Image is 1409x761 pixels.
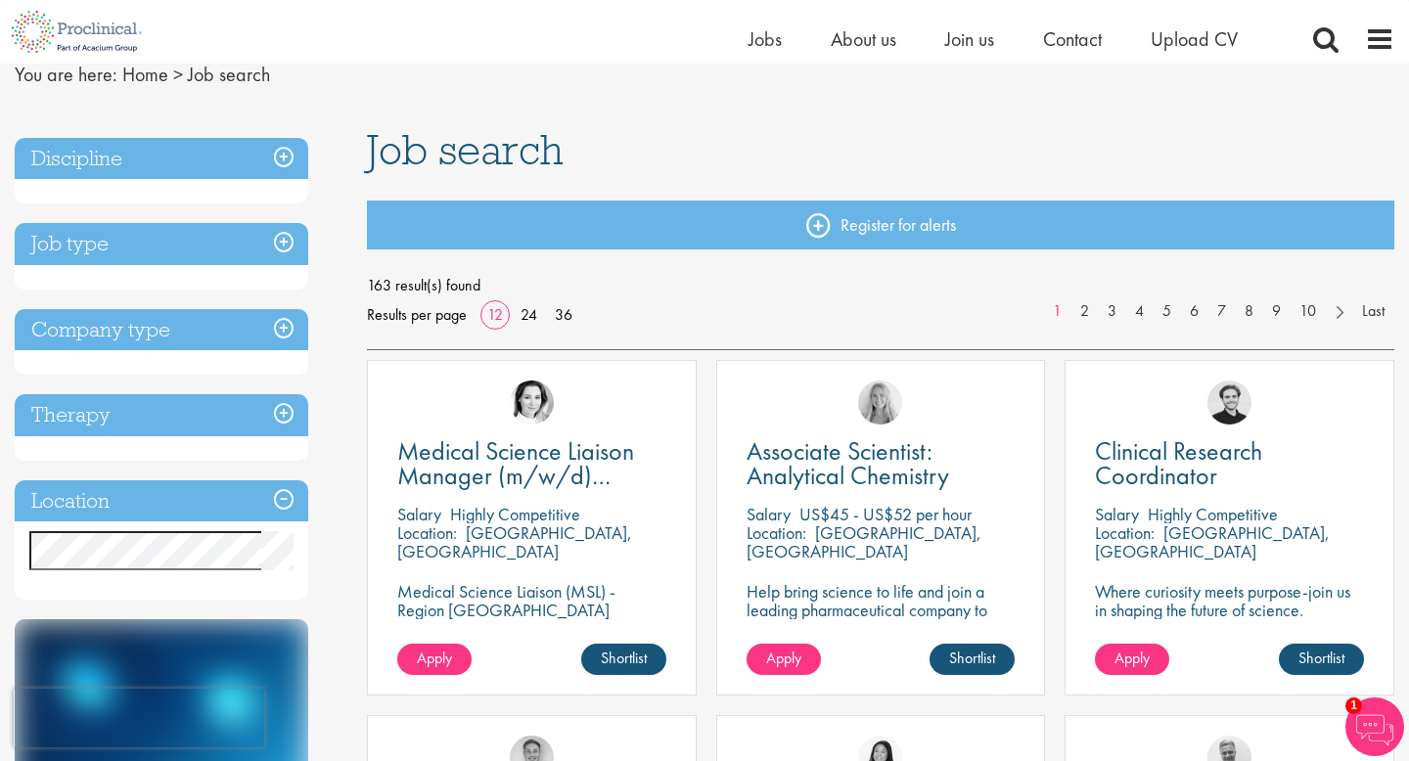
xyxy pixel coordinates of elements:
[1151,26,1238,52] a: Upload CV
[417,648,452,668] span: Apply
[450,503,580,525] p: Highly Competitive
[581,644,666,675] a: Shortlist
[122,62,168,87] a: breadcrumb link
[1043,300,1071,323] a: 1
[173,62,183,87] span: >
[397,521,632,562] p: [GEOGRAPHIC_DATA], [GEOGRAPHIC_DATA]
[1207,300,1236,323] a: 7
[747,503,791,525] span: Salary
[188,62,270,87] span: Job search
[1352,300,1394,323] a: Last
[831,26,896,52] a: About us
[15,394,308,436] h3: Therapy
[397,521,457,544] span: Location:
[397,503,441,525] span: Salary
[1290,300,1326,323] a: 10
[367,201,1394,249] a: Register for alerts
[548,304,579,325] a: 36
[799,503,972,525] p: US$45 - US$52 per hour
[397,434,634,516] span: Medical Science Liaison Manager (m/w/d) Nephrologie
[1153,300,1181,323] a: 5
[766,648,801,668] span: Apply
[1095,521,1330,562] p: [GEOGRAPHIC_DATA], [GEOGRAPHIC_DATA]
[1095,439,1364,488] a: Clinical Research Coordinator
[367,123,564,176] span: Job search
[14,689,264,747] iframe: reCAPTCHA
[1043,26,1102,52] a: Contact
[747,644,821,675] a: Apply
[1095,644,1169,675] a: Apply
[749,26,782,52] a: Jobs
[1345,697,1404,756] img: Chatbot
[15,138,308,180] h3: Discipline
[367,271,1394,300] span: 163 result(s) found
[15,62,117,87] span: You are here:
[367,300,467,330] span: Results per page
[747,582,1016,675] p: Help bring science to life and join a leading pharmaceutical company to play a key role in delive...
[747,521,806,544] span: Location:
[747,439,1016,488] a: Associate Scientist: Analytical Chemistry
[1095,434,1262,492] span: Clinical Research Coordinator
[397,582,666,619] p: Medical Science Liaison (MSL) - Region [GEOGRAPHIC_DATA]
[1070,300,1099,323] a: 2
[945,26,994,52] a: Join us
[1125,300,1154,323] a: 4
[15,223,308,265] h3: Job type
[514,304,544,325] a: 24
[1207,380,1251,425] img: Nico Kohlwes
[930,644,1015,675] a: Shortlist
[1098,300,1126,323] a: 3
[1345,697,1362,714] span: 1
[397,644,472,675] a: Apply
[858,380,902,425] img: Shannon Briggs
[1235,300,1263,323] a: 8
[1262,300,1291,323] a: 9
[15,480,308,522] h3: Location
[747,521,981,562] p: [GEOGRAPHIC_DATA], [GEOGRAPHIC_DATA]
[1095,582,1364,619] p: Where curiosity meets purpose-join us in shaping the future of science.
[1148,503,1278,525] p: Highly Competitive
[15,309,308,351] h3: Company type
[747,434,949,492] span: Associate Scientist: Analytical Chemistry
[1095,503,1139,525] span: Salary
[1095,521,1155,544] span: Location:
[1114,648,1150,668] span: Apply
[1279,644,1364,675] a: Shortlist
[480,304,510,325] a: 12
[510,380,554,425] img: Greta Prestel
[1180,300,1208,323] a: 6
[397,439,666,488] a: Medical Science Liaison Manager (m/w/d) Nephrologie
